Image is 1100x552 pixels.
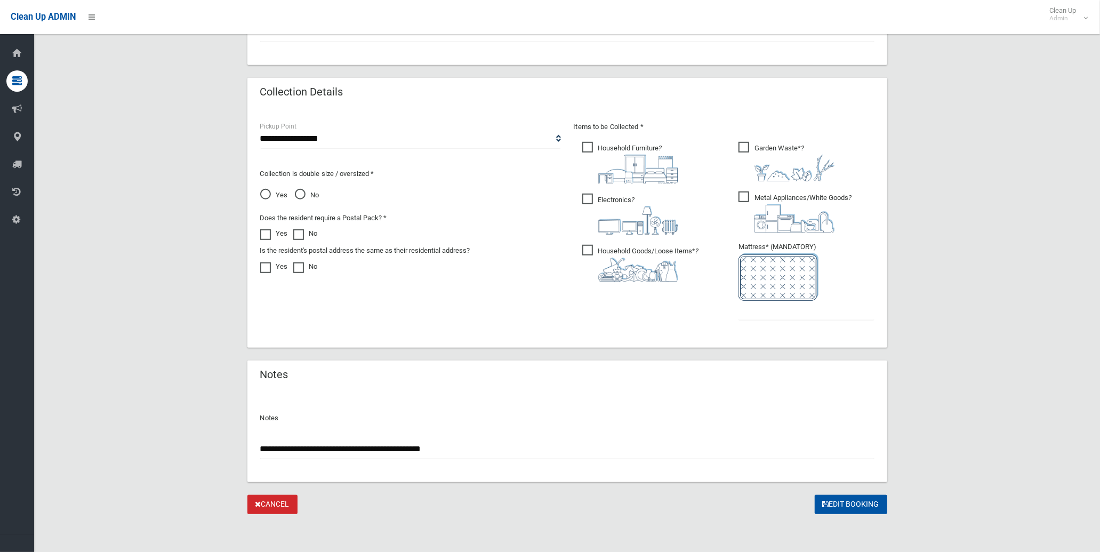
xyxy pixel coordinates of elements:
[293,227,318,240] label: No
[574,121,874,133] p: Items to be Collected *
[754,144,834,181] i: ?
[260,189,288,202] span: Yes
[582,245,699,282] span: Household Goods/Loose Items*
[598,144,678,183] i: ?
[247,495,298,515] a: Cancel
[598,258,678,282] img: b13cc3517677393f34c0a387616ef184.png
[738,243,874,301] span: Mattress* (MANDATORY)
[754,194,852,233] i: ?
[260,167,561,180] p: Collection is double size / oversized *
[738,253,818,301] img: e7408bece873d2c1783593a074e5cb2f.png
[260,412,874,425] p: Notes
[738,191,852,233] span: Metal Appliances/White Goods
[247,364,301,385] header: Notes
[1044,6,1087,22] span: Clean Up
[260,227,288,240] label: Yes
[738,142,834,181] span: Garden Waste*
[582,194,678,235] span: Electronics
[598,247,699,282] i: ?
[260,244,470,257] label: Is the resident's postal address the same as their residential address?
[598,155,678,183] img: aa9efdbe659d29b613fca23ba79d85cb.png
[598,206,678,235] img: 394712a680b73dbc3d2a6a3a7ffe5a07.png
[295,189,319,202] span: No
[754,155,834,181] img: 4fd8a5c772b2c999c83690221e5242e0.png
[598,196,678,235] i: ?
[582,142,678,183] span: Household Furniture
[260,212,387,225] label: Does the resident require a Postal Pack? *
[11,12,76,22] span: Clean Up ADMIN
[754,204,834,233] img: 36c1b0289cb1767239cdd3de9e694f19.png
[247,82,356,102] header: Collection Details
[293,260,318,273] label: No
[1049,14,1076,22] small: Admin
[260,260,288,273] label: Yes
[815,495,887,515] button: Edit Booking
